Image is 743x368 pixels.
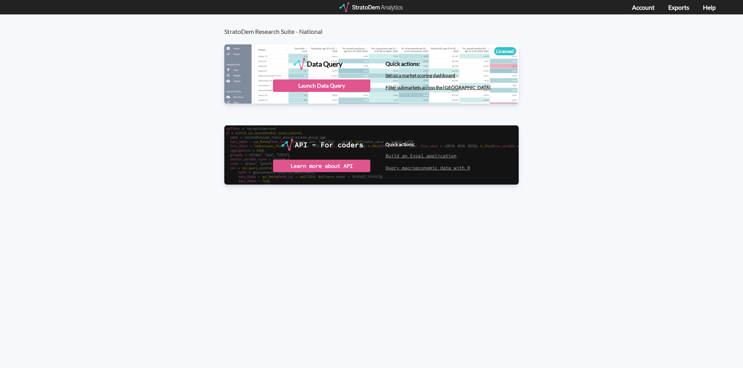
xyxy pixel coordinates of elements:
div: API - For coders [295,139,363,151]
h3: StratoDem Research Suite - National [224,14,527,35]
a: Account [632,4,655,11]
div: Launch Data Query [273,79,370,92]
a: Set up a market scoring dashboard [386,72,455,78]
div: Learn more about API [273,160,370,172]
a: Build an Excel application [386,153,456,158]
h4: Quick actions: [386,61,491,67]
a: Query macroeconomic data with R [386,165,470,171]
a: Exports [668,4,689,11]
a: Filter submarkets across the [GEOGRAPHIC_DATA] [386,85,491,90]
div: Data Query [307,58,342,70]
h4: Quick actions: [386,142,470,147]
a: Help [703,4,716,11]
div: Licensed [494,47,516,55]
